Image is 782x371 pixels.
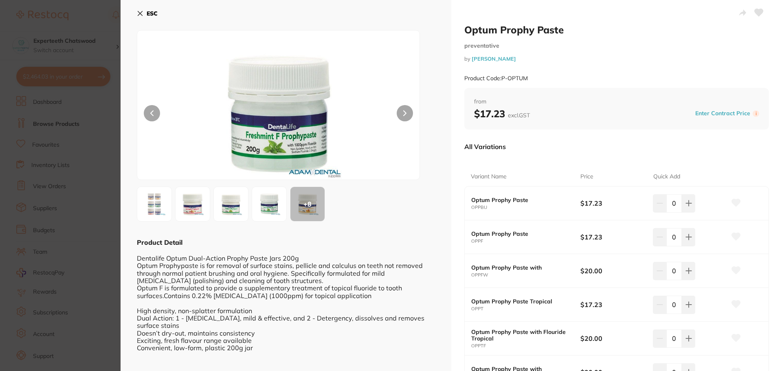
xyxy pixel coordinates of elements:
[471,239,580,244] small: OPPF
[580,300,646,309] b: $17.23
[464,42,769,49] small: preventative
[464,56,769,62] small: by
[194,51,363,180] img: LmpwZw
[464,24,769,36] h2: Optum Prophy Paste
[471,197,569,203] b: Optum Prophy Paste
[137,7,158,20] button: ESC
[471,343,580,349] small: OPPTF
[471,298,569,305] b: Optum Prophy Paste Tropical
[137,238,182,246] b: Product Detail
[464,75,528,82] small: Product Code: P-OPTUM
[255,189,284,219] img: LmpwZw
[471,329,569,342] b: Optum Prophy Paste with Flouride Tropical
[580,233,646,241] b: $17.23
[693,110,753,117] button: Enter Contract Price
[290,187,325,222] button: +8
[580,199,646,208] b: $17.23
[580,266,646,275] b: $20.00
[471,306,580,312] small: OPPT
[474,98,759,106] span: from
[137,247,435,351] div: Dentalife Optum Dual-Action Prophy Paste Jars 200g Optum Prophypaste is for removal of surface st...
[471,231,569,237] b: Optum Prophy Paste
[471,272,580,278] small: OPPFW
[178,189,207,219] img: LmpwZw
[290,187,325,221] div: + 8
[147,10,158,17] b: ESC
[216,189,246,219] img: anBn
[580,173,593,181] p: Price
[472,55,516,62] a: [PERSON_NAME]
[508,112,530,119] span: excl. GST
[474,108,530,120] b: $17.23
[653,173,680,181] p: Quick Add
[471,173,507,181] p: Variant Name
[471,264,569,271] b: Optum Prophy Paste with
[464,143,506,151] p: All Variations
[140,189,169,219] img: VU0uanBn
[580,334,646,343] b: $20.00
[753,110,759,117] label: i
[471,205,580,210] small: OPPBU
